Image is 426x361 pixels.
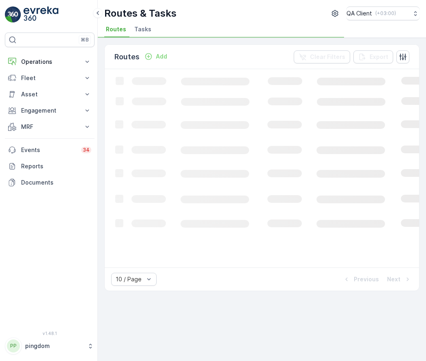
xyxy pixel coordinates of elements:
button: MRF [5,119,95,135]
p: Asset [21,90,78,98]
p: Next [387,275,400,283]
p: Fleet [21,74,78,82]
button: PPpingdom [5,337,95,354]
p: Add [156,52,167,61]
span: Routes [106,25,126,33]
p: Documents [21,178,91,187]
p: Previous [354,275,379,283]
p: Export [370,53,388,61]
span: v 1.48.1 [5,331,95,336]
p: ( +03:00 ) [375,10,396,17]
p: Routes [114,51,140,63]
button: Asset [5,86,95,102]
p: Engagement [21,107,78,115]
p: Events [21,146,76,154]
button: Previous [342,274,380,284]
button: Fleet [5,70,95,86]
p: 34 [83,147,90,153]
img: logo [5,7,21,23]
p: Routes & Tasks [104,7,176,20]
button: Next [386,274,413,284]
button: Clear Filters [294,50,350,63]
p: Clear Filters [310,53,345,61]
span: Tasks [134,25,151,33]
a: Reports [5,158,95,174]
button: Add [141,52,170,61]
p: Reports [21,162,91,170]
div: PP [7,339,20,352]
a: Documents [5,174,95,191]
p: Operations [21,58,78,66]
a: Events34 [5,142,95,158]
button: Engagement [5,102,95,119]
button: Export [353,50,393,63]
p: MRF [21,123,78,131]
p: QA Client [346,9,372,17]
img: logo_light-DOdMpM7g.png [24,7,58,23]
p: pingdom [25,342,83,350]
p: ⌘B [81,37,89,43]
button: Operations [5,54,95,70]
button: QA Client(+03:00) [346,7,420,20]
